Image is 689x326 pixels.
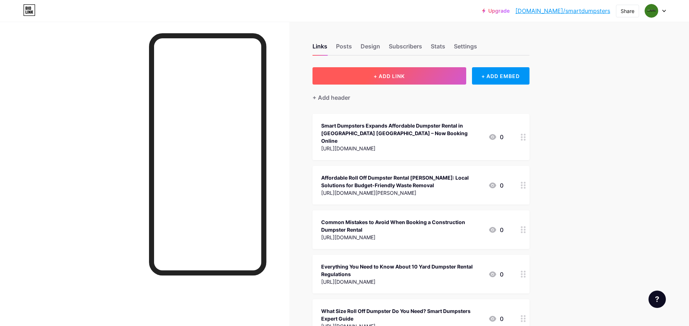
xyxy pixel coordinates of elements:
[321,145,482,152] div: [URL][DOMAIN_NAME]
[321,189,482,197] div: [URL][DOMAIN_NAME][PERSON_NAME]
[312,67,466,85] button: + ADD LINK
[488,181,503,190] div: 0
[312,93,350,102] div: + Add header
[454,42,477,55] div: Settings
[431,42,445,55] div: Stats
[321,263,482,278] div: Everything You Need to Know About 10 Yard Dumpster Rental Regulations
[472,67,529,85] div: + ADD EMBED
[488,226,503,234] div: 0
[374,73,405,79] span: + ADD LINK
[621,7,634,15] div: Share
[515,7,610,15] a: [DOMAIN_NAME]/smartdumpsters
[321,122,482,145] div: Smart Dumpsters Expands Affordable Dumpster Rental in [GEOGRAPHIC_DATA] [GEOGRAPHIC_DATA] – Now B...
[488,270,503,279] div: 0
[645,4,658,18] img: smartdumpsters
[389,42,422,55] div: Subscribers
[321,174,482,189] div: Affordable Roll Off Dumpster Rental [PERSON_NAME]: Local Solutions for Budget-Friendly Waste Removal
[312,42,327,55] div: Links
[321,233,482,241] div: [URL][DOMAIN_NAME]
[488,133,503,141] div: 0
[336,42,352,55] div: Posts
[488,314,503,323] div: 0
[321,278,482,286] div: [URL][DOMAIN_NAME]
[361,42,380,55] div: Design
[321,218,482,233] div: Common Mistakes to Avoid When Booking a Construction Dumpster Rental
[482,8,510,14] a: Upgrade
[321,307,482,322] div: What Size Roll Off Dumpster Do You Need? Smart Dumpsters Expert Guide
